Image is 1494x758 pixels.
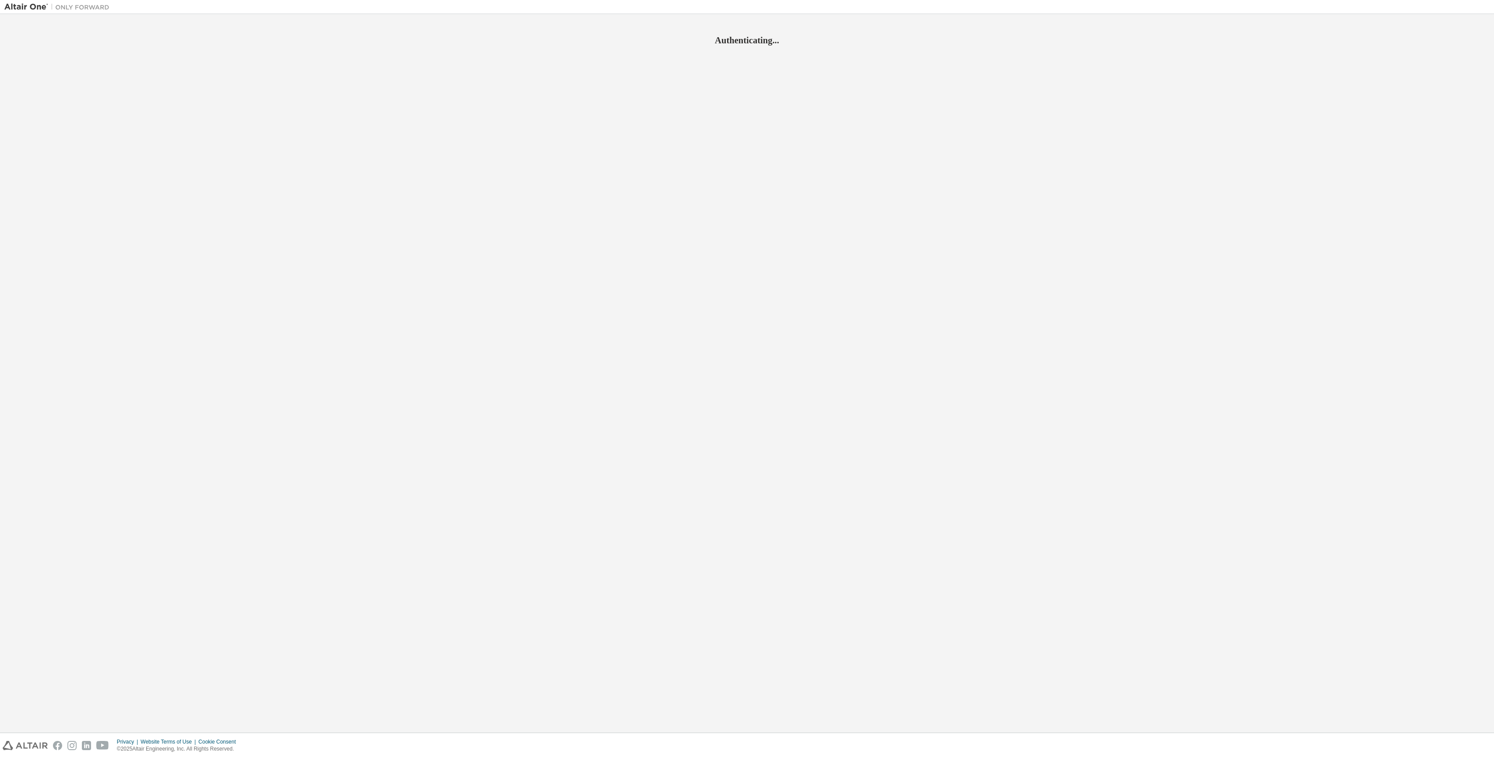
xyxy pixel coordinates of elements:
img: youtube.svg [96,741,109,750]
img: facebook.svg [53,741,62,750]
img: Altair One [4,3,114,11]
div: Privacy [117,738,141,745]
img: linkedin.svg [82,741,91,750]
img: instagram.svg [67,741,77,750]
img: altair_logo.svg [3,741,48,750]
p: © 2025 Altair Engineering, Inc. All Rights Reserved. [117,745,241,753]
h2: Authenticating... [4,35,1490,46]
div: Cookie Consent [198,738,241,745]
div: Website Terms of Use [141,738,198,745]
